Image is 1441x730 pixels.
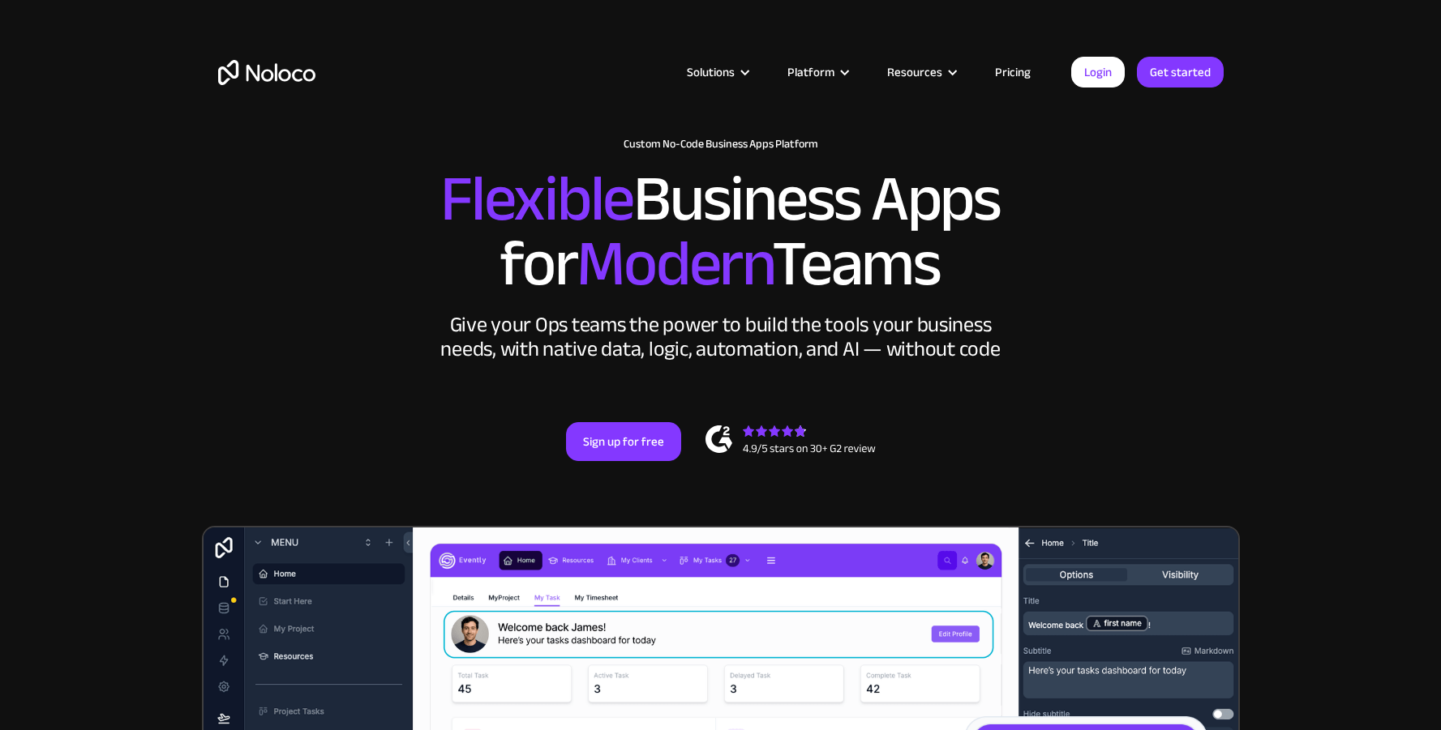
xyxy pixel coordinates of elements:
div: Give your Ops teams the power to build the tools your business needs, with native data, logic, au... [437,313,1005,361]
span: Modern [577,203,772,324]
div: Solutions [687,62,735,83]
h2: Business Apps for Teams [218,167,1224,297]
span: Flexible [440,139,633,259]
a: home [218,60,315,85]
a: Login [1071,57,1125,88]
a: Get started [1137,57,1224,88]
a: Sign up for free [566,422,681,461]
a: Pricing [975,62,1051,83]
div: Resources [887,62,942,83]
div: Solutions [667,62,767,83]
div: Platform [787,62,834,83]
div: Platform [767,62,867,83]
div: Resources [867,62,975,83]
